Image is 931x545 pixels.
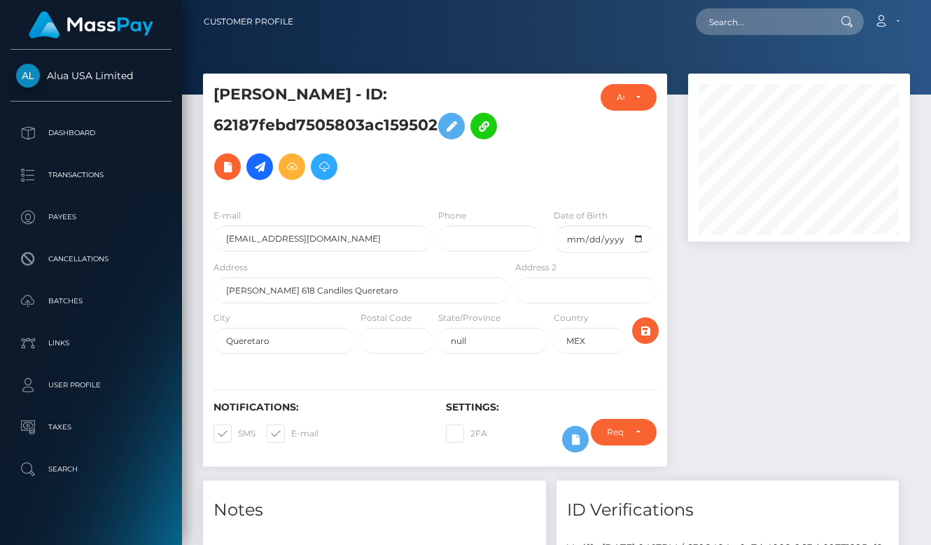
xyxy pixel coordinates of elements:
div: ACTIVE [617,92,625,103]
label: City [213,312,230,324]
label: Phone [438,209,466,222]
h4: ID Verifications [567,498,888,523]
p: Transactions [16,165,166,186]
a: Search [10,452,171,487]
h6: Settings: [446,401,657,413]
a: Initiate Payout [246,153,273,180]
p: Links [16,333,166,354]
h6: Notifications: [213,401,425,413]
p: Payees [16,207,166,228]
label: Address [213,261,248,274]
p: User Profile [16,375,166,396]
input: Search... [696,8,827,35]
label: E-mail [267,425,318,443]
p: Batches [16,291,166,312]
label: Date of Birth [554,209,608,222]
p: Dashboard [16,123,166,144]
img: Alua USA Limited [16,64,40,88]
label: Postal Code [360,312,412,324]
a: Taxes [10,410,171,445]
a: Batches [10,284,171,319]
button: ACTIVE [601,84,657,111]
div: Require ID/Selfie Verification [607,427,624,438]
a: Dashboard [10,116,171,151]
a: User Profile [10,368,171,403]
p: Cancellations [16,249,166,270]
label: Address 2 [515,261,556,274]
p: Search [16,459,166,480]
span: Alua USA Limited [10,69,171,82]
label: SMS [213,425,255,443]
label: E-mail [213,209,241,222]
button: Require ID/Selfie Verification [591,419,657,446]
label: State/Province [438,312,500,324]
label: 2FA [446,425,487,443]
a: Cancellations [10,242,171,277]
h4: Notes [213,498,535,523]
a: Transactions [10,158,171,193]
p: Taxes [16,417,166,438]
img: MassPay Logo [29,11,153,39]
a: Customer Profile [204,7,293,36]
a: Payees [10,200,171,235]
a: Links [10,326,171,361]
label: Country [554,312,589,324]
h5: [PERSON_NAME] - ID: 62187febd7505803ac159502 [213,84,502,187]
